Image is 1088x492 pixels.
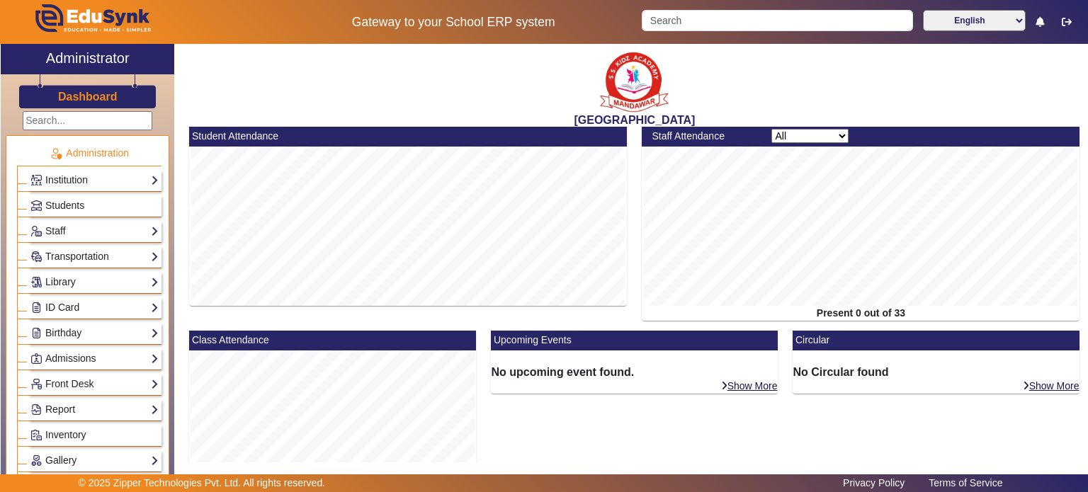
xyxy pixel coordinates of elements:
[57,89,118,104] a: Dashboard
[645,129,764,144] div: Staff Attendance
[30,427,159,443] a: Inventory
[793,365,1079,379] h6: No Circular found
[30,198,159,214] a: Students
[720,379,778,392] a: Show More
[491,365,778,379] h6: No upcoming event found.
[922,474,1009,492] a: Terms of Service
[31,200,42,211] img: Students.png
[46,50,130,67] h2: Administrator
[642,306,1079,321] div: Present 0 out of 33
[189,331,476,350] mat-card-header: Class Attendance
[31,430,42,440] img: Inventory.png
[58,90,118,103] h3: Dashboard
[793,331,1079,350] mat-card-header: Circular
[17,146,161,161] p: Administration
[45,429,86,440] span: Inventory
[182,113,1087,127] h2: [GEOGRAPHIC_DATA]
[23,111,152,130] input: Search...
[45,200,84,211] span: Students
[1,44,174,74] a: Administrator
[1022,379,1080,392] a: Show More
[642,10,912,31] input: Search
[280,15,627,30] h5: Gateway to your School ERP system
[599,47,670,113] img: b9104f0a-387a-4379-b368-ffa933cda262
[836,474,912,492] a: Privacy Policy
[79,476,326,491] p: © 2025 Zipper Technologies Pvt. Ltd. All rights reserved.
[189,127,627,147] mat-card-header: Student Attendance
[491,331,778,350] mat-card-header: Upcoming Events
[50,147,62,160] img: Administration.png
